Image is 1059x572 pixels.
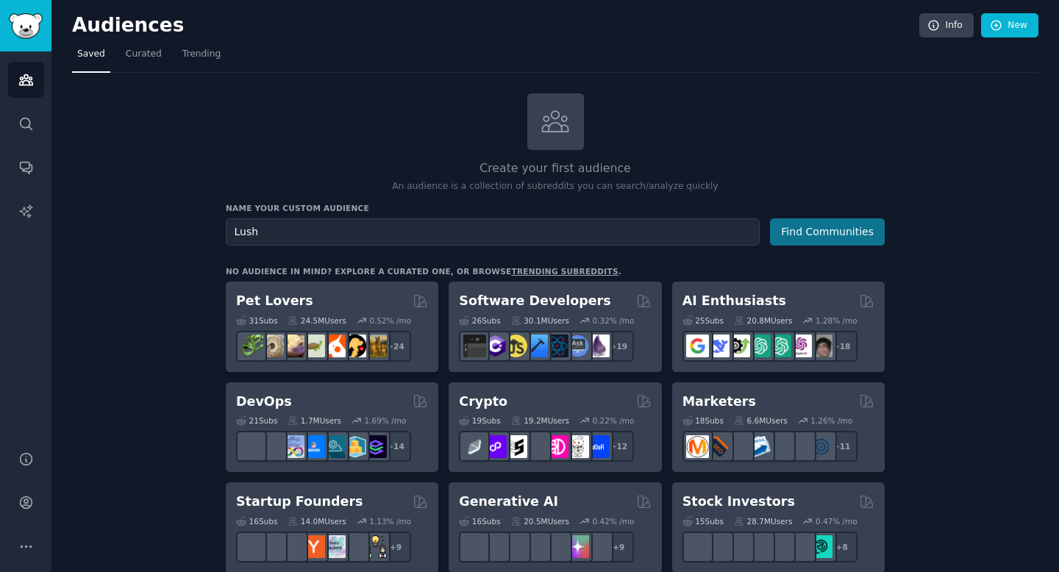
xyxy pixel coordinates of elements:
[226,203,885,213] h3: Name your custom audience
[511,516,569,526] div: 20.5M Users
[603,532,634,562] div: + 9
[126,48,162,61] span: Curated
[364,335,387,357] img: dogbreed
[682,493,795,511] h2: Stock Investors
[981,13,1038,38] a: New
[302,435,325,458] img: DevOpsLinks
[587,335,610,357] img: elixir
[789,335,812,357] img: OpenAIDev
[459,315,500,326] div: 26 Sub s
[282,435,304,458] img: Docker_DevOps
[236,493,363,511] h2: Startup Founders
[546,435,568,458] img: defiblockchain
[261,535,284,558] img: SaaS
[380,532,411,562] div: + 9
[686,535,709,558] img: dividends
[302,335,325,357] img: turtle
[587,435,610,458] img: defi_
[707,535,730,558] img: ValueInvesting
[177,43,226,73] a: Trending
[72,43,110,73] a: Saved
[302,535,325,558] img: ycombinator
[810,435,832,458] img: OnlineMarketing
[261,435,284,458] img: AWS_Certified_Experts
[769,335,791,357] img: chatgpt_prompts_
[682,415,724,426] div: 18 Sub s
[769,435,791,458] img: googleads
[364,535,387,558] img: growmybusiness
[748,435,771,458] img: Emailmarketing
[511,267,618,276] a: trending subreddits
[682,393,756,411] h2: Marketers
[459,516,500,526] div: 16 Sub s
[240,535,263,558] img: EntrepreneurRideAlong
[769,535,791,558] img: StocksAndTrading
[365,415,407,426] div: 1.69 % /mo
[525,435,548,458] img: web3
[682,516,724,526] div: 15 Sub s
[459,292,610,310] h2: Software Developers
[240,435,263,458] img: azuredevops
[707,335,730,357] img: DeepSeek
[9,13,43,39] img: GummySearch logo
[734,415,788,426] div: 6.6M Users
[288,315,346,326] div: 24.5M Users
[810,415,852,426] div: 1.26 % /mo
[236,516,277,526] div: 16 Sub s
[282,335,304,357] img: leopardgeckos
[546,535,568,558] img: FluxAI
[226,160,885,178] h2: Create your first audience
[546,335,568,357] img: reactnative
[380,431,411,462] div: + 14
[323,335,346,357] img: cockatiel
[236,292,313,310] h2: Pet Lovers
[364,435,387,458] img: PlatformEngineers
[236,415,277,426] div: 21 Sub s
[484,435,507,458] img: 0xPolygon
[380,331,411,362] div: + 24
[77,48,105,61] span: Saved
[707,435,730,458] img: bigseo
[827,331,857,362] div: + 18
[770,218,885,246] button: Find Communities
[593,516,635,526] div: 0.42 % /mo
[459,393,507,411] h2: Crypto
[484,335,507,357] img: csharp
[511,415,569,426] div: 19.2M Users
[789,535,812,558] img: swingtrading
[789,435,812,458] img: MarketingResearch
[593,415,635,426] div: 0.22 % /mo
[504,535,527,558] img: deepdream
[459,493,558,511] h2: Generative AI
[727,535,750,558] img: Forex
[603,431,634,462] div: + 12
[734,516,792,526] div: 28.7M Users
[463,535,486,558] img: aivideo
[566,335,589,357] img: AskComputerScience
[827,431,857,462] div: + 11
[566,535,589,558] img: starryai
[343,335,366,357] img: PetAdvice
[734,315,792,326] div: 20.8M Users
[288,415,341,426] div: 1.7M Users
[226,266,621,276] div: No audience in mind? Explore a curated one, or browse .
[323,435,346,458] img: platformengineering
[369,315,411,326] div: 0.52 % /mo
[816,516,857,526] div: 0.47 % /mo
[459,415,500,426] div: 19 Sub s
[121,43,167,73] a: Curated
[727,335,750,357] img: AItoolsCatalog
[593,315,635,326] div: 0.32 % /mo
[525,535,548,558] img: sdforall
[686,335,709,357] img: GoogleGeminiAI
[236,315,277,326] div: 31 Sub s
[182,48,221,61] span: Trending
[816,315,857,326] div: 1.28 % /mo
[288,516,346,526] div: 14.0M Users
[525,335,548,357] img: iOSProgramming
[748,535,771,558] img: Trading
[587,535,610,558] img: DreamBooth
[236,393,292,411] h2: DevOps
[504,335,527,357] img: learnjavascript
[72,14,919,37] h2: Audiences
